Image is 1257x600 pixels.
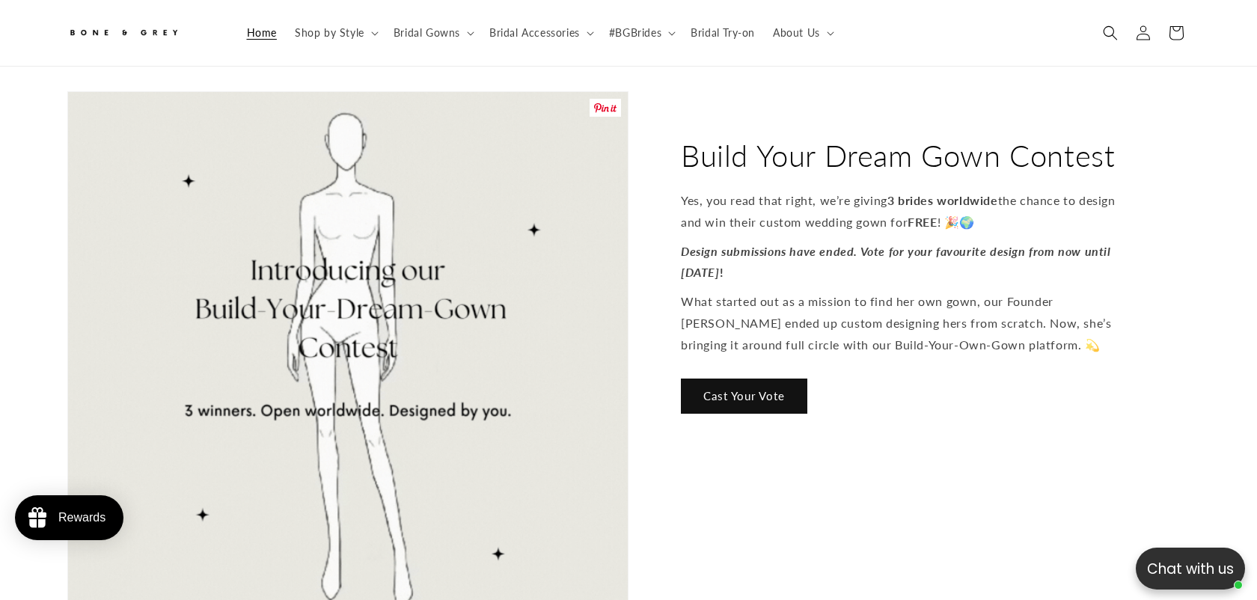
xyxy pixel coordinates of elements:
summary: Bridal Accessories [480,17,600,49]
span: Home [247,26,277,40]
summary: Bridal Gowns [385,17,480,49]
a: Bone and Grey Bridal [62,15,223,51]
a: Bridal Try-on [682,17,764,49]
span: Bridal Accessories [489,26,580,40]
strong: FREE [908,215,937,229]
span: Bridal Gowns [394,26,460,40]
p: Chat with us [1136,558,1245,580]
strong: ! [720,266,724,280]
summary: Search [1094,16,1127,49]
h2: Build Your Dream Gown Contest [681,136,1115,175]
summary: Shop by Style [286,17,385,49]
a: Home [238,17,286,49]
button: Open chatbox [1136,548,1245,590]
span: Shop by Style [295,26,364,40]
span: About Us [773,26,820,40]
div: Rewards [58,511,105,524]
img: Bone and Grey Bridal [67,21,180,46]
strong: Design submissions have ended. Vote for your favourite design from now until [DATE] [681,244,1111,280]
summary: #BGBrides [600,17,682,49]
summary: About Us [764,17,840,49]
span: #BGBrides [609,26,661,40]
p: What started out as a mission to find her own gown, our Founder [PERSON_NAME] ended up custom des... [681,292,1137,356]
strong: 3 brides worldwide [887,193,998,207]
a: Cast Your Vote [681,379,807,414]
span: Bridal Try-on [691,26,755,40]
p: Yes, you read that right, we’re giving the chance to design and win their custom wedding gown for... [681,190,1137,233]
